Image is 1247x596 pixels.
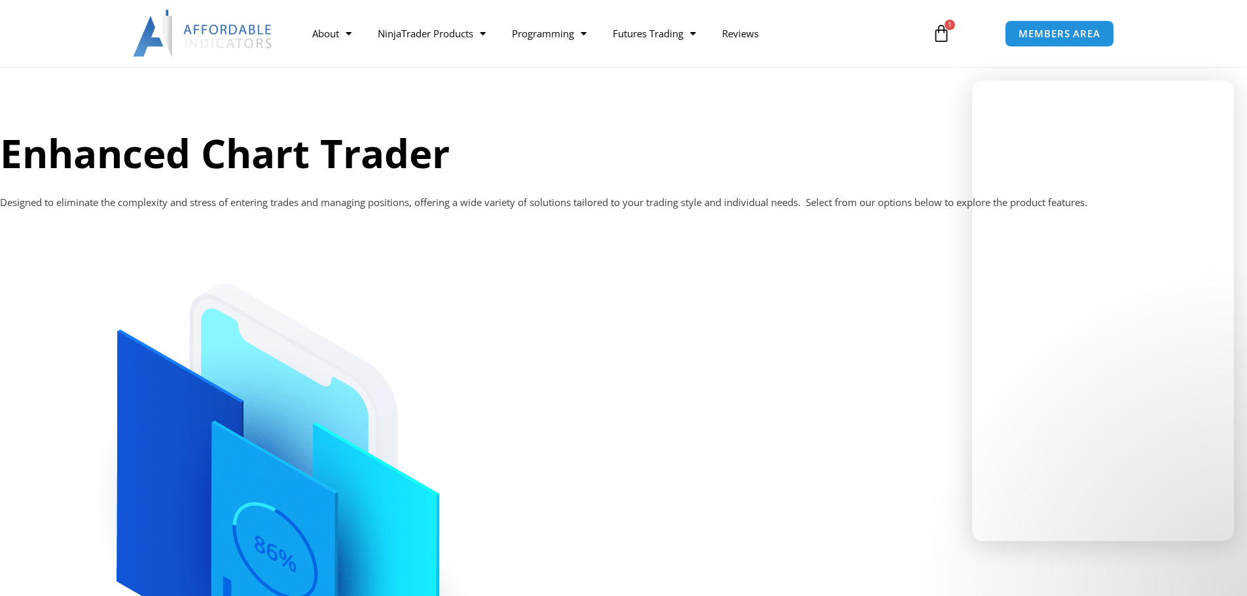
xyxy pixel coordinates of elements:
[1019,29,1100,39] span: MEMBERS AREA
[499,18,600,48] a: Programming
[600,18,709,48] a: Futures Trading
[913,14,970,52] a: 1
[1202,552,1234,583] iframe: Intercom live chat
[709,18,772,48] a: Reviews
[972,80,1234,541] iframe: Intercom live chat
[365,18,499,48] a: NinjaTrader Products
[299,18,365,48] a: About
[945,20,955,30] span: 1
[133,10,274,57] img: LogoAI | Affordable Indicators – NinjaTrader
[1005,20,1114,47] a: MEMBERS AREA
[299,18,917,48] nav: Menu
